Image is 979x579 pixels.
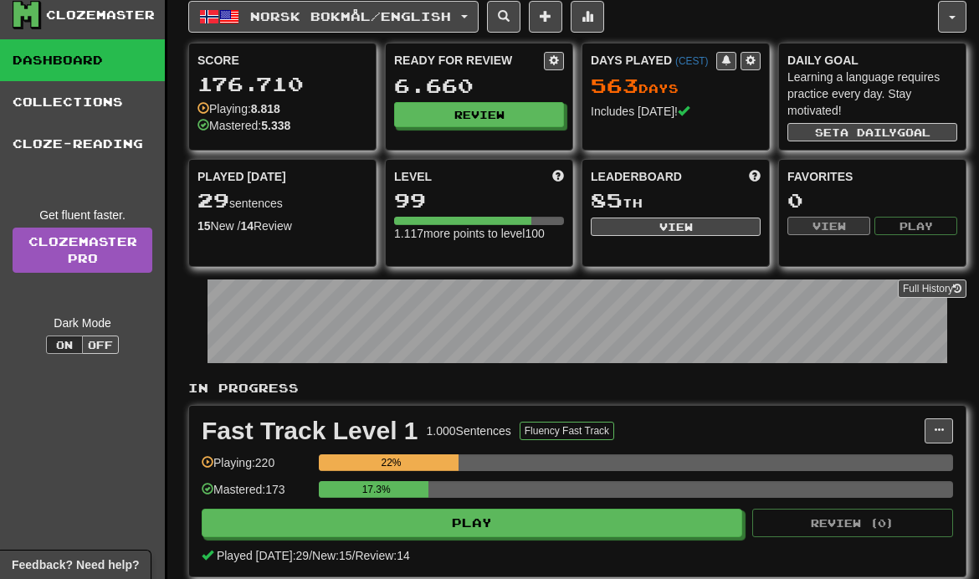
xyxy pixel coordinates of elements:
[591,52,716,69] div: Days Played
[13,228,152,273] a: ClozemasterPro
[197,218,367,234] div: New / Review
[197,219,211,233] strong: 15
[197,74,367,95] div: 176.710
[217,549,309,562] span: Played [DATE]: 29
[787,69,957,119] div: Learning a language requires practice every day. Stay motivated!
[394,168,432,185] span: Level
[240,219,254,233] strong: 14
[874,217,957,235] button: Play
[312,549,351,562] span: New: 15
[591,74,638,97] span: 563
[188,1,479,33] button: Norsk bokmål/English
[13,315,152,331] div: Dark Mode
[250,9,451,23] span: Norsk bokmål / English
[394,75,564,96] div: 6.660
[197,117,290,134] div: Mastered:
[355,549,409,562] span: Review: 14
[394,225,564,242] div: 1.117 more points to level 100
[591,190,761,212] div: th
[197,52,367,69] div: Score
[197,168,286,185] span: Played [DATE]
[427,423,511,439] div: 1.000 Sentences
[752,509,953,537] button: Review (0)
[324,454,459,471] div: 22%
[529,1,562,33] button: Add sentence to collection
[309,549,312,562] span: /
[202,509,742,537] button: Play
[46,7,155,23] div: Clozemaster
[787,168,957,185] div: Favorites
[394,102,564,127] button: Review
[840,126,897,138] span: a daily
[12,556,139,573] span: Open feedback widget
[202,454,310,482] div: Playing: 220
[197,100,280,117] div: Playing:
[487,1,520,33] button: Search sentences
[787,190,957,211] div: 0
[82,336,119,354] button: Off
[591,218,761,236] button: View
[591,103,761,120] div: Includes [DATE]!
[787,123,957,141] button: Seta dailygoal
[552,168,564,185] span: Score more points to level up
[13,207,152,223] div: Get fluent faster.
[749,168,761,185] span: This week in points, UTC
[188,380,966,397] p: In Progress
[261,119,290,132] strong: 5.338
[898,279,966,298] button: Full History
[202,481,310,509] div: Mastered: 173
[591,168,682,185] span: Leaderboard
[197,190,367,212] div: sentences
[591,188,623,212] span: 85
[251,102,280,115] strong: 8.818
[197,188,229,212] span: 29
[787,52,957,69] div: Daily Goal
[394,52,544,69] div: Ready for Review
[787,217,870,235] button: View
[352,549,356,562] span: /
[202,418,418,443] div: Fast Track Level 1
[324,481,428,498] div: 17.3%
[46,336,83,354] button: On
[394,190,564,211] div: 99
[571,1,604,33] button: More stats
[591,75,761,97] div: Day s
[520,422,614,440] button: Fluency Fast Track
[675,55,709,67] a: (CEST)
